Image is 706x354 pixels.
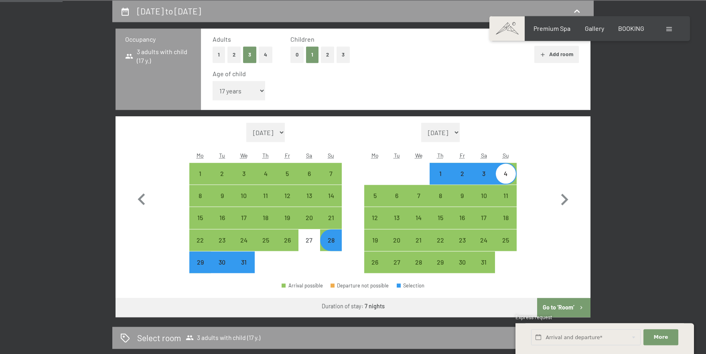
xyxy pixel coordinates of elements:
div: 23 [212,237,232,257]
button: More [643,329,678,346]
div: Sun Dec 07 2025 [320,163,342,184]
div: Arrival possible [255,229,276,251]
div: 2 [212,170,232,190]
div: Fri Dec 19 2025 [276,207,298,229]
div: Wed Dec 24 2025 [233,229,255,251]
div: Sun Dec 28 2025 [320,229,342,251]
div: Fri Jan 16 2026 [451,207,473,229]
abbr: Saturday [306,152,312,159]
div: 14 [321,192,341,212]
div: Arrival possible [276,163,298,184]
span: More [654,334,668,341]
div: 11 [496,192,516,212]
div: Wed Jan 21 2026 [408,229,429,251]
div: 15 [190,214,210,235]
div: Tue Dec 02 2025 [211,163,233,184]
div: 12 [277,192,297,212]
div: Arrival possible [255,163,276,184]
div: Arrival possible [430,251,451,273]
button: 1 [213,47,225,63]
div: 28 [321,237,341,257]
div: 29 [190,259,210,279]
div: 26 [365,259,385,279]
abbr: Tuesday [394,152,400,159]
div: Mon Dec 15 2025 [189,207,211,229]
div: Arrival possible [364,229,386,251]
div: Arrival possible [211,185,233,206]
div: Thu Jan 08 2026 [430,185,451,206]
span: 3 adults with child (17 y.) [125,47,191,65]
div: Arrival possible [364,251,386,273]
div: 19 [365,237,385,257]
div: 19 [277,214,297,235]
button: 4 [259,47,272,63]
a: Premium Spa [534,24,570,32]
div: Fri Dec 05 2025 [276,163,298,184]
button: 2 [321,47,334,63]
button: Previous month [130,123,153,273]
div: 16 [452,214,472,235]
div: Arrival possible [298,185,320,206]
div: Sat Jan 17 2026 [473,207,495,229]
div: Arrival possible [211,229,233,251]
div: Arrival possible [298,163,320,184]
a: Gallery [585,24,604,32]
div: 9 [212,192,232,212]
div: Arrival possible [320,229,342,251]
div: 24 [474,237,494,257]
div: 10 [234,192,254,212]
div: Fri Jan 30 2026 [451,251,473,273]
div: Mon Dec 22 2025 [189,229,211,251]
div: 11 [256,192,276,212]
div: Fri Dec 26 2025 [276,229,298,251]
div: Sun Jan 25 2026 [495,229,517,251]
div: Arrival possible [320,163,342,184]
div: Arrival possible [495,207,517,229]
div: Arrival possible [430,185,451,206]
div: 15 [430,214,450,235]
div: Wed Dec 31 2025 [233,251,255,273]
div: Sun Jan 11 2026 [495,185,517,206]
div: Sat Dec 20 2025 [298,207,320,229]
abbr: Friday [285,152,290,159]
div: Arrival possible [473,229,495,251]
abbr: Monday [197,152,204,159]
div: 22 [430,237,450,257]
button: 3 [243,47,256,63]
div: Tue Jan 06 2026 [386,185,408,206]
div: Arrival possible [386,185,408,206]
div: Arrival possible [386,251,408,273]
div: 1 [430,170,450,190]
div: Arrival possible [386,207,408,229]
div: 3 [474,170,494,190]
button: Next month [553,123,576,273]
button: 1 [306,47,319,63]
span: Express request [515,314,552,320]
div: 31 [474,259,494,279]
div: Wed Dec 03 2025 [233,163,255,184]
div: Arrival possible [473,185,495,206]
div: Arrival possible [276,185,298,206]
div: Sun Jan 04 2026 [495,163,517,184]
div: 16 [212,214,232,235]
div: Tue Jan 20 2026 [386,229,408,251]
div: Sat Jan 03 2026 [473,163,495,184]
div: Mon Jan 26 2026 [364,251,386,273]
div: Sat Jan 10 2026 [473,185,495,206]
div: Mon Dec 01 2025 [189,163,211,184]
div: 6 [299,170,319,190]
div: Thu Jan 22 2026 [430,229,451,251]
div: Sat Jan 24 2026 [473,229,495,251]
div: Arrival possible [430,163,451,184]
div: 27 [387,259,407,279]
div: 8 [430,192,450,212]
div: 13 [387,214,407,235]
div: 25 [496,237,516,257]
abbr: Monday [371,152,379,159]
div: Wed Dec 10 2025 [233,185,255,206]
div: Mon Jan 19 2026 [364,229,386,251]
div: 7 [321,170,341,190]
div: 6 [387,192,407,212]
div: Sat Dec 06 2025 [298,163,320,184]
div: Arrival possible [276,207,298,229]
